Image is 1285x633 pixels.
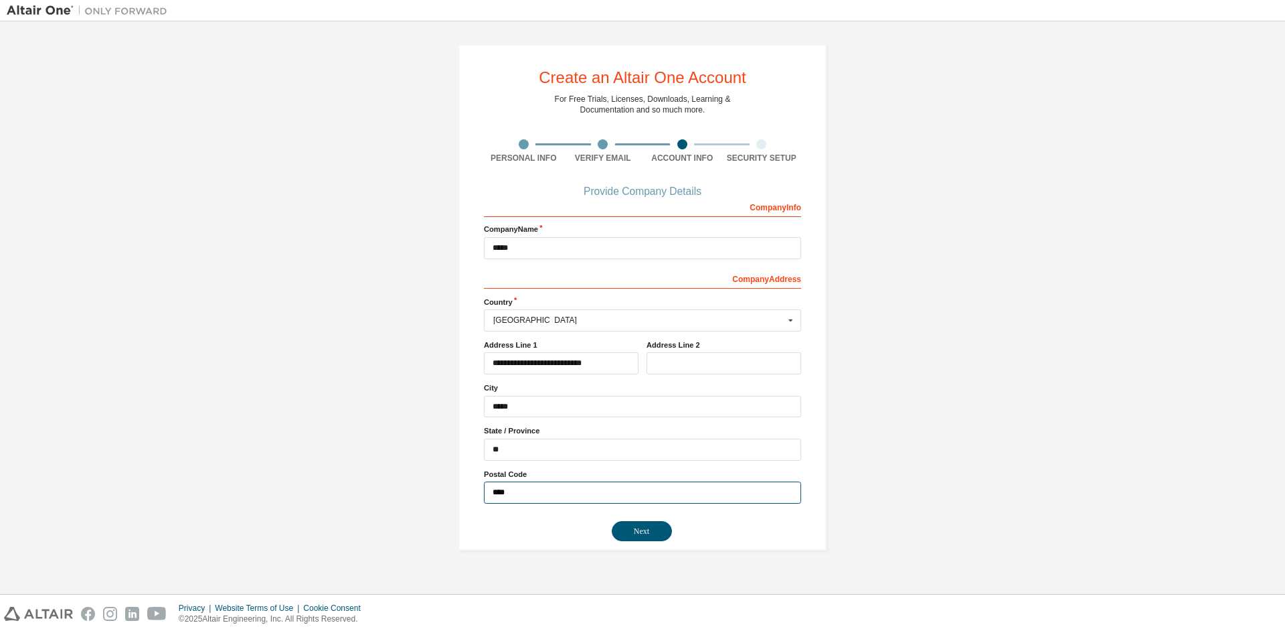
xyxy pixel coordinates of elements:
div: Security Setup [722,153,802,163]
label: Postal Code [484,469,801,480]
p: © 2025 Altair Engineering, Inc. All Rights Reserved. [179,614,369,625]
div: [GEOGRAPHIC_DATA] [493,316,784,324]
img: facebook.svg [81,607,95,621]
label: Address Line 2 [647,340,801,350]
div: Company Address [484,267,801,289]
div: Website Terms of Use [215,603,303,614]
label: Address Line 1 [484,340,638,350]
label: Country [484,297,801,307]
img: Altair One [7,4,174,17]
label: City [484,382,801,393]
div: Privacy [179,603,215,614]
label: State / Province [484,425,801,436]
img: youtube.svg [147,607,167,621]
div: Verify Email [564,153,643,163]
img: instagram.svg [103,607,117,621]
div: Personal Info [484,153,564,163]
img: altair_logo.svg [4,607,73,621]
div: Cookie Consent [303,603,368,614]
div: For Free Trials, Licenses, Downloads, Learning & Documentation and so much more. [555,94,731,115]
label: Company Name [484,224,801,234]
div: Create an Altair One Account [539,70,746,86]
div: Account Info [642,153,722,163]
img: linkedin.svg [125,607,139,621]
button: Next [612,521,672,541]
div: Provide Company Details [484,188,801,196]
div: Company Info [484,196,801,217]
